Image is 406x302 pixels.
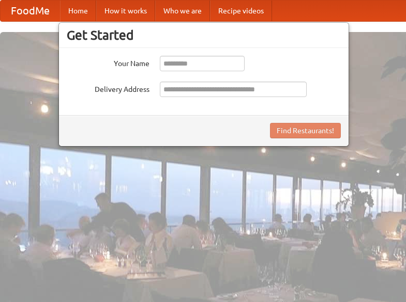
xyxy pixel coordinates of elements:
[67,27,341,43] h3: Get Started
[67,56,149,69] label: Your Name
[210,1,272,21] a: Recipe videos
[155,1,210,21] a: Who we are
[60,1,96,21] a: Home
[67,82,149,94] label: Delivery Address
[270,123,341,138] button: Find Restaurants!
[96,1,155,21] a: How it works
[1,1,60,21] a: FoodMe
